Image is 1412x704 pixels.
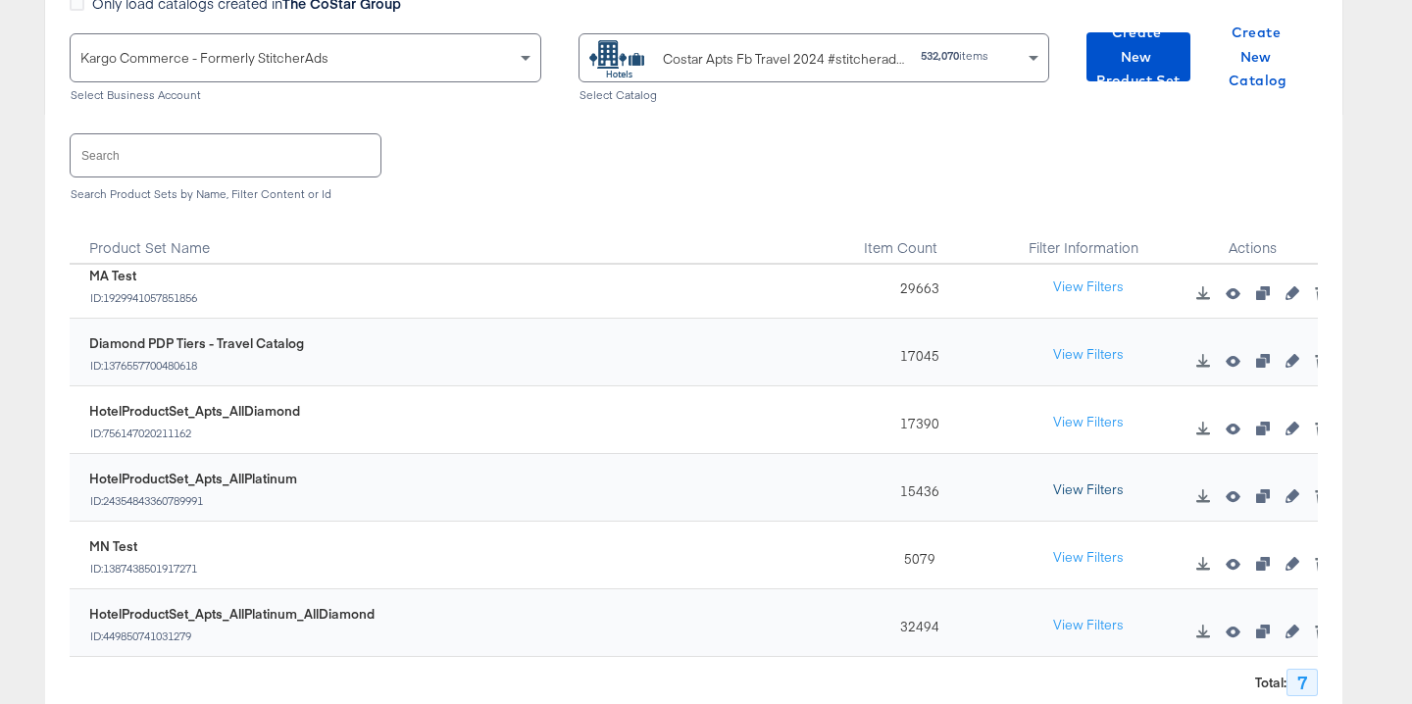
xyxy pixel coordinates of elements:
div: Diamond PDP Tiers - Travel Catalog [89,334,304,353]
input: Search product sets [71,134,380,176]
div: MA Test [89,267,198,285]
div: items [920,49,989,63]
div: ID: 1929941057851856 [89,291,198,305]
div: ID: 1387438501917271 [89,562,198,576]
div: Actions [1187,216,1318,265]
span: Create New Product Set [1094,21,1183,93]
button: Create New Product Set [1086,32,1190,81]
div: 17045 [850,319,981,386]
button: Create New Catalog [1206,32,1310,81]
div: 7 [1286,669,1318,696]
div: Toggle SortBy [70,216,850,265]
div: MN Test [89,537,198,556]
div: HotelProductSet_Apts_AllDiamond [89,402,300,421]
button: View Filters [1039,405,1137,440]
div: Filter Information [980,216,1187,265]
button: View Filters [1039,608,1137,643]
div: 32494 [850,589,981,657]
div: Product Set Name [70,216,850,265]
button: View Filters [1039,337,1137,373]
button: View Filters [1039,473,1137,508]
div: ID: 449850741031279 [89,629,375,643]
div: HotelProductSet_Apts_AllPlatinum [89,470,297,488]
div: ID: 1376557700480618 [89,359,304,373]
div: Item Count [850,216,981,265]
button: View Filters [1039,540,1137,576]
div: 17390 [850,386,981,454]
div: ID: 756147020211162 [89,427,300,440]
div: Costar Apts Fb Travel 2024 #stitcherads #product-catalog #keep [663,49,906,70]
span: Create New Catalog [1214,21,1302,93]
div: ID: 24354843360789991 [89,494,297,508]
div: HotelProductSet_Apts_AllPlatinum_AllDiamond [89,605,375,624]
div: 15436 [850,454,981,522]
div: 29663 [850,251,981,319]
div: Toggle SortBy [850,216,981,265]
div: 5079 [850,522,981,589]
div: Select Catalog [579,88,1050,102]
strong: Total : [1255,674,1286,692]
span: Kargo Commerce - Formerly StitcherAds [80,49,328,67]
div: Search Product Sets by Name, Filter Content or Id [70,187,1318,201]
button: View Filters [1039,270,1137,305]
div: Select Business Account [70,88,541,102]
strong: 532,070 [921,48,959,63]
